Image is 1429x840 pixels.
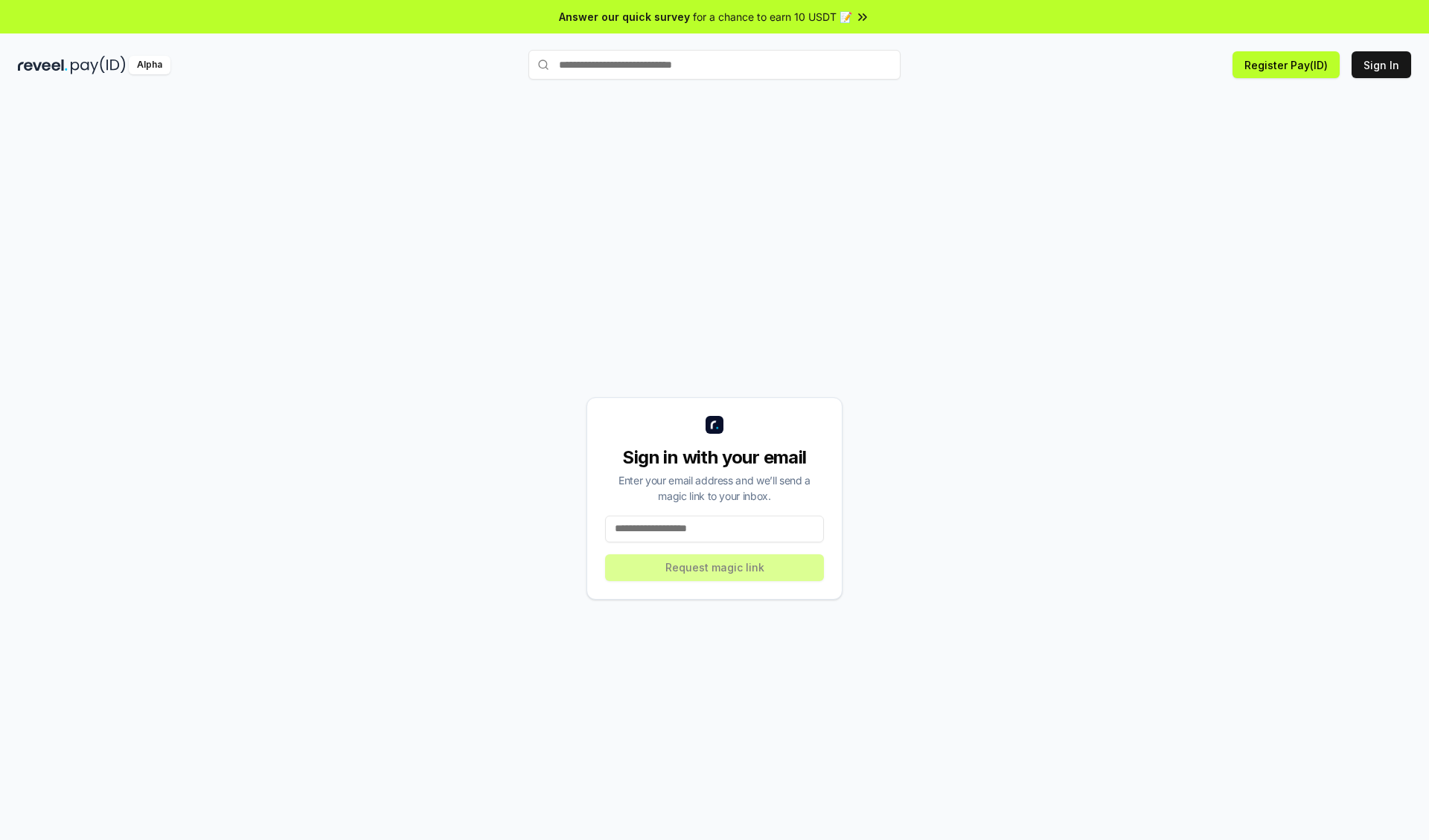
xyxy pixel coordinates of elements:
span: for a chance to earn 10 USDT 📝 [693,9,852,25]
button: Register Pay(ID) [1233,51,1340,78]
div: Alpha [129,56,170,74]
div: Sign in with your email [605,446,824,469]
img: pay_id [71,56,126,74]
button: Sign In [1352,51,1411,78]
span: Answer our quick survey [559,9,690,25]
img: logo_small [706,416,723,434]
div: Enter your email address and we’ll send a magic link to your inbox. [605,472,824,504]
img: reveel_dark [18,56,68,74]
